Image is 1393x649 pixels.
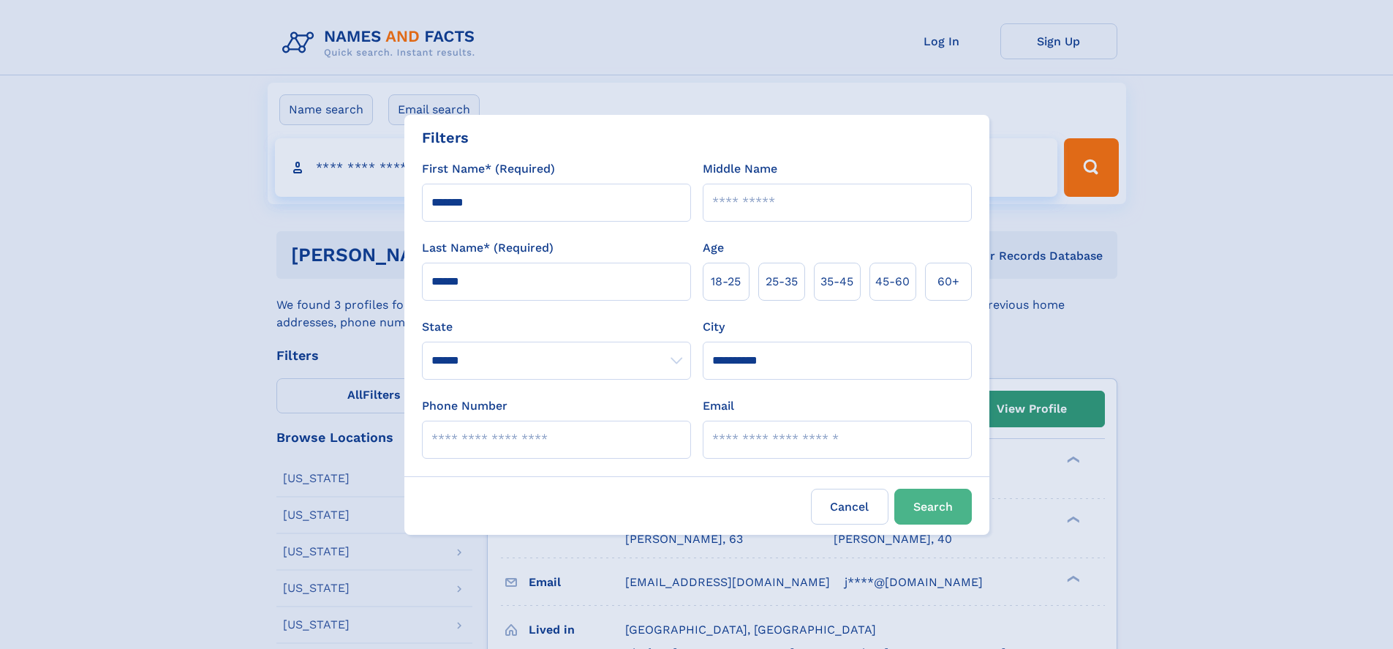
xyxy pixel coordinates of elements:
[766,273,798,290] span: 25‑35
[811,489,888,525] label: Cancel
[711,273,741,290] span: 18‑25
[894,489,972,525] button: Search
[703,239,724,257] label: Age
[703,160,777,178] label: Middle Name
[937,273,959,290] span: 60+
[820,273,853,290] span: 35‑45
[422,160,555,178] label: First Name* (Required)
[703,397,734,415] label: Email
[875,273,910,290] span: 45‑60
[422,318,691,336] label: State
[703,318,725,336] label: City
[422,397,507,415] label: Phone Number
[422,239,554,257] label: Last Name* (Required)
[422,127,469,149] div: Filters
